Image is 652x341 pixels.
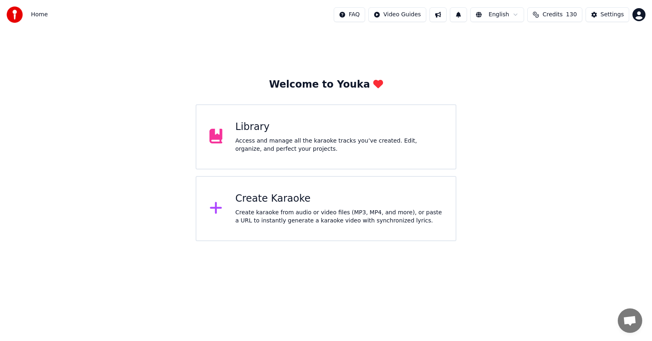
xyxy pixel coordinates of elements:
div: Welcome to Youka [269,78,383,91]
button: Credits130 [527,7,582,22]
div: Create Karaoke [236,192,443,205]
div: Settings [601,11,624,19]
button: Video Guides [368,7,426,22]
div: Create karaoke from audio or video files (MP3, MP4, and more), or paste a URL to instantly genera... [236,209,443,225]
button: Settings [586,7,629,22]
div: Library [236,121,443,134]
div: Access and manage all the karaoke tracks you’ve created. Edit, organize, and perfect your projects. [236,137,443,153]
nav: breadcrumb [31,11,48,19]
a: Open de chat [618,308,642,333]
span: Home [31,11,48,19]
img: youka [7,7,23,23]
span: 130 [566,11,577,19]
button: FAQ [334,7,365,22]
span: Credits [542,11,562,19]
